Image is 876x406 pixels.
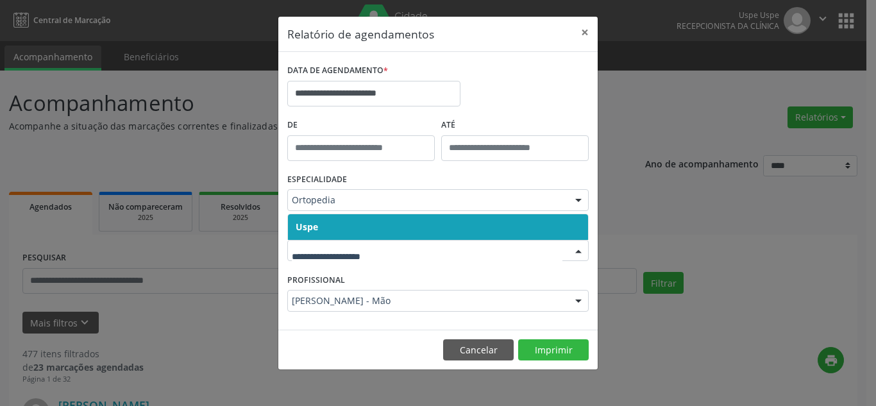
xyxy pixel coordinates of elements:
[287,26,434,42] h5: Relatório de agendamentos
[296,221,318,233] span: Uspe
[287,170,347,190] label: ESPECIALIDADE
[443,339,514,361] button: Cancelar
[518,339,589,361] button: Imprimir
[287,115,435,135] label: De
[287,270,345,290] label: PROFISSIONAL
[572,17,598,48] button: Close
[287,61,388,81] label: DATA DE AGENDAMENTO
[441,115,589,135] label: ATÉ
[292,194,562,207] span: Ortopedia
[292,294,562,307] span: [PERSON_NAME] - Mão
